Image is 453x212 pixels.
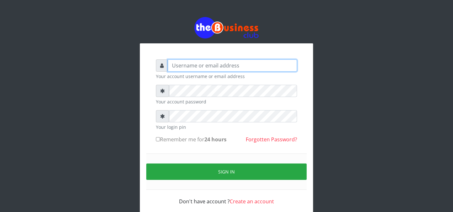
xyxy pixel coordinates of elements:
label: Remember me for [156,136,226,143]
small: Your account username or email address [156,73,297,80]
small: Your login pin [156,124,297,130]
small: Your account password [156,98,297,105]
a: Forgotten Password? [246,136,297,143]
input: Username or email address [168,59,297,72]
b: 24 hours [204,136,226,143]
div: Don't have account ? [156,190,297,205]
input: Remember me for24 hours [156,137,160,141]
a: Create an account [230,198,274,205]
button: Sign in [146,163,307,180]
